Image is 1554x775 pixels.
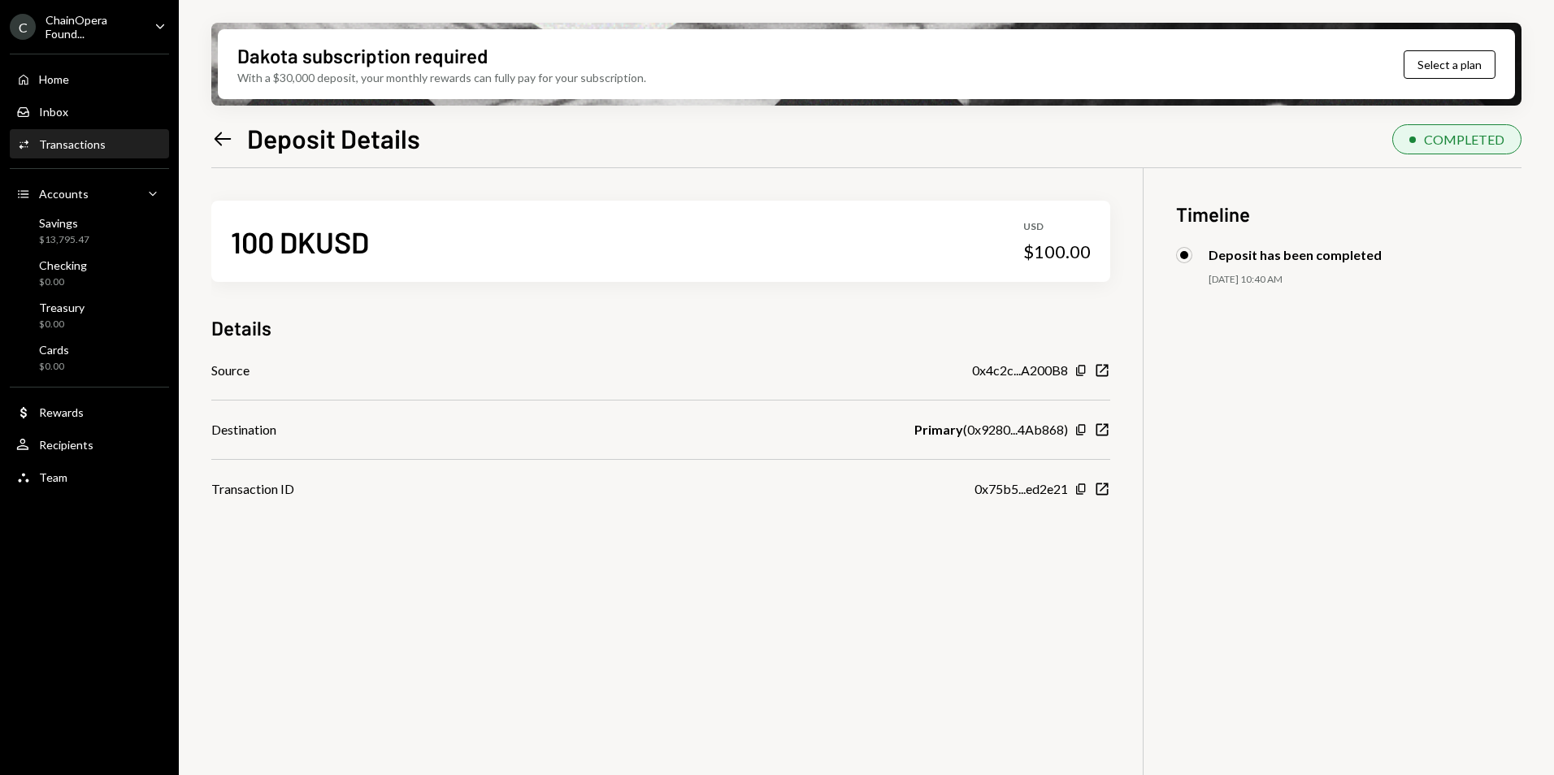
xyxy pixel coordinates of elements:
div: Transaction ID [211,479,294,499]
h3: Timeline [1176,201,1521,227]
a: Team [10,462,169,491]
a: Treasury$0.00 [10,296,169,335]
div: $0.00 [39,318,85,331]
b: Primary [914,420,963,439]
div: Recipients [39,438,93,452]
h1: Deposit Details [247,122,420,154]
a: Savings$13,795.47 [10,211,169,250]
div: Team [39,470,67,484]
a: Inbox [10,97,169,126]
div: $13,795.47 [39,233,89,247]
div: Transactions [39,137,106,151]
div: Rewards [39,405,84,419]
div: With a $30,000 deposit, your monthly rewards can fully pay for your subscription. [237,69,646,86]
div: [DATE] 10:40 AM [1209,273,1521,287]
div: 0x75b5...ed2e21 [975,479,1068,499]
div: 0x4c2c...A200B8 [972,361,1068,380]
div: Dakota subscription required [237,42,488,69]
a: Transactions [10,129,169,158]
div: Treasury [39,301,85,314]
div: COMPLETED [1424,132,1504,147]
div: Deposit has been completed [1209,247,1382,262]
a: Cards$0.00 [10,338,169,377]
div: $0.00 [39,360,69,374]
div: Inbox [39,105,68,119]
a: Home [10,64,169,93]
div: USD [1023,220,1091,234]
a: Checking$0.00 [10,253,169,292]
a: Recipients [10,430,169,459]
div: 100 DKUSD [231,223,369,260]
div: C [10,14,36,40]
div: Accounts [39,187,89,201]
a: Accounts [10,179,169,208]
div: Checking [39,258,87,272]
div: Cards [39,343,69,357]
a: Rewards [10,397,169,426]
div: Destination [211,420,276,439]
div: $0.00 [39,275,87,289]
div: Home [39,72,69,86]
div: ChainOpera Found... [46,13,141,41]
div: Source [211,361,250,380]
h3: Details [211,314,271,341]
div: ( 0x9280...4Ab868 ) [914,420,1068,439]
div: Savings [39,216,89,230]
div: $100.00 [1023,240,1091,263]
button: Select a plan [1404,50,1495,79]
